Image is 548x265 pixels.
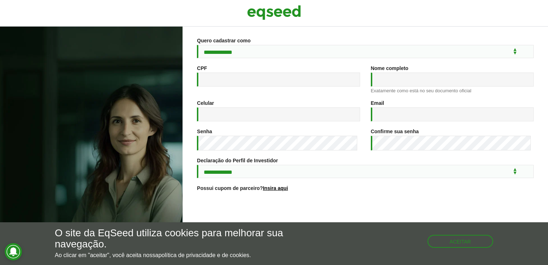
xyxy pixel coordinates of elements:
h5: O site da EqSeed utiliza cookies para melhorar sua navegação. [55,228,318,250]
label: Nome completo [371,66,408,71]
label: Email [371,101,384,106]
label: Declaração do Perfil de Investidor [197,158,278,163]
p: Ao clicar em "aceitar", você aceita nossa . [55,252,318,259]
a: política de privacidade e de cookies [159,252,250,258]
label: Senha [197,129,212,134]
label: Confirme sua senha [371,129,419,134]
iframe: reCAPTCHA [311,200,420,228]
label: Celular [197,101,214,106]
img: EqSeed Logo [247,4,301,22]
label: CPF [197,66,207,71]
button: Aceitar [427,235,493,248]
label: Possui cupom de parceiro? [197,186,288,191]
label: Quero cadastrar como [197,38,250,43]
a: Insira aqui [263,186,288,191]
div: Exatamente como está no seu documento oficial [371,88,534,93]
